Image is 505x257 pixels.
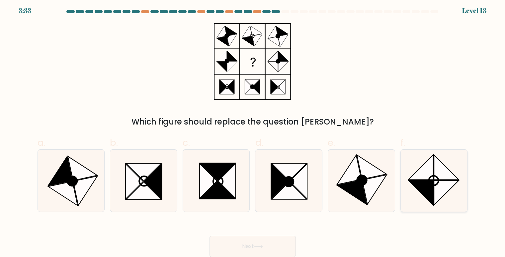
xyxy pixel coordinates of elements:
[38,136,45,149] span: a.
[255,136,263,149] span: d.
[210,236,296,257] button: Next
[42,116,464,128] div: Which figure should replace the question [PERSON_NAME]?
[19,6,31,16] div: 3:33
[462,6,486,16] div: Level 13
[110,136,118,149] span: b.
[183,136,190,149] span: c.
[328,136,335,149] span: e.
[400,136,405,149] span: f.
